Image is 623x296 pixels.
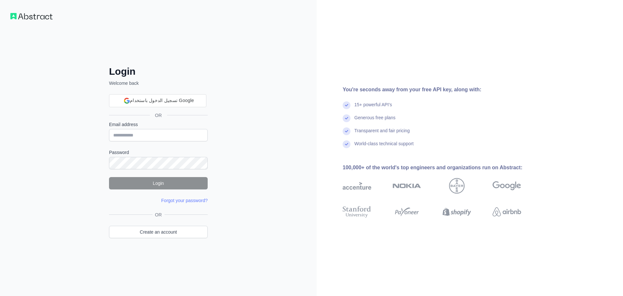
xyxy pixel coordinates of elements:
[153,212,165,218] span: OR
[343,178,371,194] img: accenture
[493,178,521,194] img: google
[343,114,350,122] img: check mark
[354,101,392,114] div: 15+ powerful API's
[343,205,371,219] img: stanford university
[130,97,194,104] span: تسجيل الدخول باستخدام Google
[493,205,521,219] img: airbnb
[10,13,53,19] img: Workflow
[343,127,350,135] img: check mark
[343,164,542,172] div: 100,000+ of the world's top engineers and organizations run on Abstract:
[343,86,542,94] div: You're seconds away from your free API key, along with:
[150,112,167,119] span: OR
[343,101,350,109] img: check mark
[109,149,208,156] label: Password
[343,140,350,148] img: check mark
[109,94,206,107] div: تسجيل الدخول باستخدام Google
[109,226,208,238] a: Create an account
[109,66,208,77] h2: Login
[449,178,465,194] img: bayer
[354,140,414,153] div: World-class technical support
[161,198,208,203] a: Forgot your password?
[354,114,396,127] div: Generous free plans
[109,121,208,128] label: Email address
[393,178,421,194] img: nokia
[109,177,208,189] button: Login
[354,127,410,140] div: Transparent and fair pricing
[443,205,471,219] img: shopify
[393,205,421,219] img: payoneer
[109,80,208,86] p: Welcome back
